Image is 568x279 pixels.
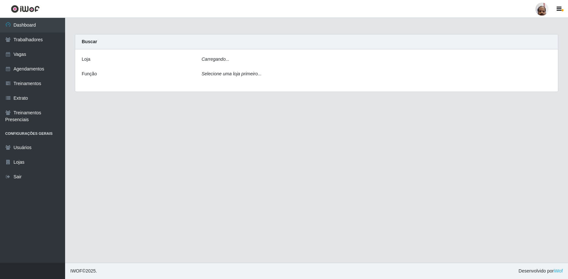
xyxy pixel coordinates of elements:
[82,39,97,44] strong: Buscar
[11,5,40,13] img: CoreUI Logo
[201,57,229,62] i: Carregando...
[82,70,97,77] label: Função
[70,268,97,274] span: © 2025 .
[70,268,82,273] span: IWOF
[519,268,563,274] span: Desenvolvido por
[201,71,261,76] i: Selecione uma loja primeiro...
[82,56,90,63] label: Loja
[554,268,563,273] a: iWof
